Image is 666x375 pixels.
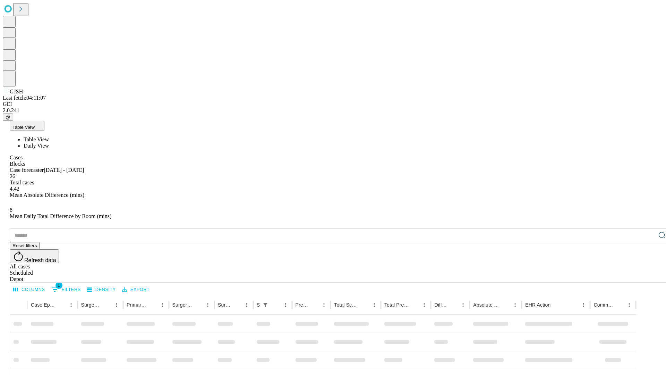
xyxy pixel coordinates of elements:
[24,136,49,142] span: Table View
[410,300,419,310] button: Sort
[360,300,369,310] button: Sort
[281,300,290,310] button: Menu
[6,115,10,120] span: @
[81,302,101,308] div: Surgeon Name
[419,300,429,310] button: Menu
[57,300,66,310] button: Sort
[510,300,520,310] button: Menu
[257,302,260,308] div: Scheduled In Room Duration
[12,243,37,248] span: Reset filters
[242,300,251,310] button: Menu
[458,300,468,310] button: Menu
[334,302,359,308] div: Total Scheduled Duration
[473,302,500,308] div: Absolute Difference
[55,282,62,289] span: 1
[624,300,634,310] button: Menu
[120,284,151,295] button: Export
[501,300,510,310] button: Sort
[384,302,409,308] div: Total Predicted Duration
[369,300,379,310] button: Menu
[10,242,40,249] button: Reset filters
[3,95,46,101] span: Last fetch: 04:11:07
[10,173,15,179] span: 26
[31,302,56,308] div: Case Epic Id
[10,207,12,213] span: 8
[102,300,112,310] button: Sort
[10,186,19,192] span: 4.42
[551,300,561,310] button: Sort
[148,300,157,310] button: Sort
[525,302,550,308] div: EHR Action
[24,143,49,149] span: Daily View
[579,300,588,310] button: Menu
[10,249,59,263] button: Refresh data
[44,167,84,173] span: [DATE] - [DATE]
[66,300,76,310] button: Menu
[172,302,193,308] div: Surgery Name
[271,300,281,310] button: Sort
[309,300,319,310] button: Sort
[112,300,121,310] button: Menu
[157,300,167,310] button: Menu
[3,101,663,107] div: GEI
[261,300,270,310] div: 1 active filter
[594,302,614,308] div: Comments
[3,114,13,121] button: @
[615,300,624,310] button: Sort
[218,302,231,308] div: Surgery Date
[127,302,147,308] div: Primary Service
[203,300,213,310] button: Menu
[12,125,35,130] span: Table View
[50,284,83,295] button: Show filters
[10,192,84,198] span: Mean Absolute Difference (mins)
[449,300,458,310] button: Sort
[296,302,309,308] div: Predicted In Room Duration
[319,300,329,310] button: Menu
[10,180,34,185] span: Total cases
[85,284,118,295] button: Density
[10,167,44,173] span: Case forecaster
[10,121,44,131] button: Table View
[24,257,56,263] span: Refresh data
[232,300,242,310] button: Sort
[3,107,663,114] div: 2.0.241
[11,284,47,295] button: Select columns
[10,89,23,94] span: GJSH
[261,300,270,310] button: Show filters
[10,213,111,219] span: Mean Daily Total Difference by Room (mins)
[193,300,203,310] button: Sort
[434,302,448,308] div: Difference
